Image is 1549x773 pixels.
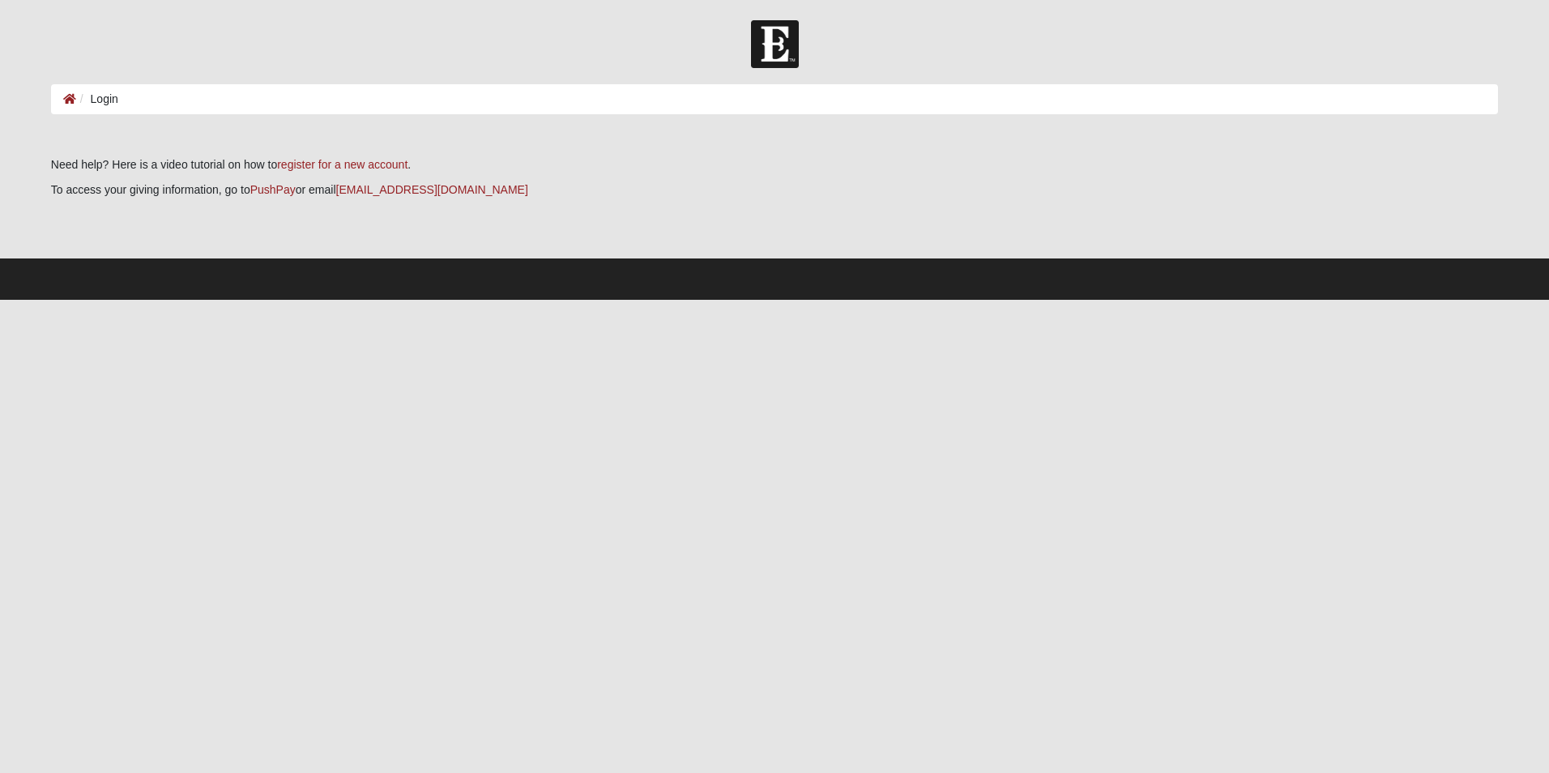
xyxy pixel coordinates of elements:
p: Need help? Here is a video tutorial on how to . [51,156,1498,173]
li: Login [76,91,118,108]
img: Church of Eleven22 Logo [751,20,799,68]
a: PushPay [250,183,296,196]
a: register for a new account [277,158,408,171]
a: [EMAIL_ADDRESS][DOMAIN_NAME] [336,183,528,196]
p: To access your giving information, go to or email [51,182,1498,199]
